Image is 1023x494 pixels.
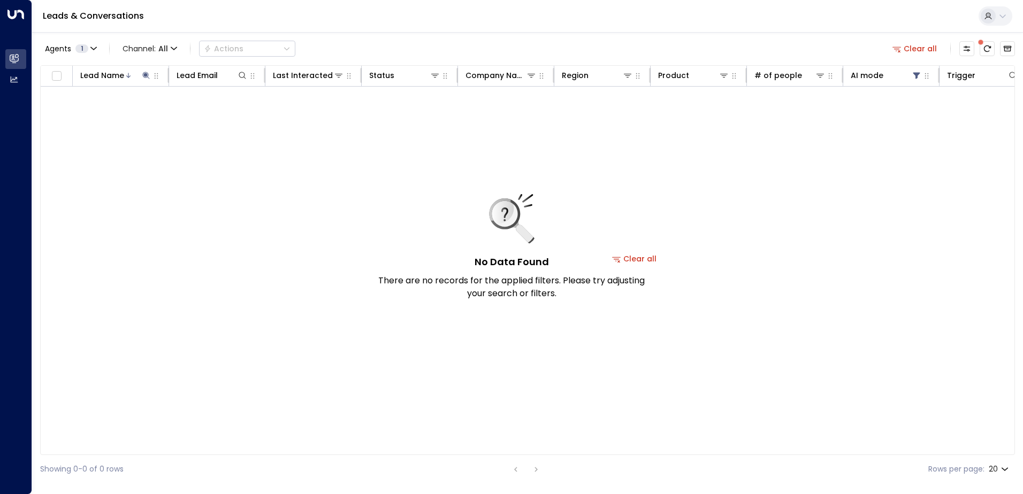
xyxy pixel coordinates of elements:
[959,41,974,56] button: Customize
[928,464,984,475] label: Rows per page:
[947,69,1018,82] div: Trigger
[980,41,995,56] span: There are new threads available. Refresh the grid to view the latest updates.
[80,69,124,82] div: Lead Name
[465,69,537,82] div: Company Name
[369,69,440,82] div: Status
[754,69,826,82] div: # of people
[273,69,333,82] div: Last Interacted
[378,274,645,300] p: There are no records for the applied filters. Please try adjusting your search or filters.
[754,69,802,82] div: # of people
[1000,41,1015,56] button: Archived Leads
[50,70,63,83] span: Toggle select all
[45,45,71,52] span: Agents
[888,41,942,56] button: Clear all
[118,41,181,56] button: Channel:All
[369,69,394,82] div: Status
[40,464,124,475] div: Showing 0-0 of 0 rows
[80,69,151,82] div: Lead Name
[475,254,549,269] h5: No Data Found
[851,69,922,82] div: AI mode
[199,41,295,57] div: Button group with a nested menu
[658,69,729,82] div: Product
[177,69,248,82] div: Lead Email
[989,461,1011,477] div: 20
[118,41,181,56] span: Channel:
[204,44,243,53] div: Actions
[43,10,144,22] a: Leads & Conversations
[658,69,689,82] div: Product
[273,69,344,82] div: Last Interacted
[199,41,295,57] button: Actions
[562,69,633,82] div: Region
[947,69,975,82] div: Trigger
[177,69,218,82] div: Lead Email
[562,69,589,82] div: Region
[40,41,101,56] button: Agents1
[158,44,168,53] span: All
[465,69,526,82] div: Company Name
[75,44,88,53] span: 1
[851,69,883,82] div: AI mode
[509,462,543,476] nav: pagination navigation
